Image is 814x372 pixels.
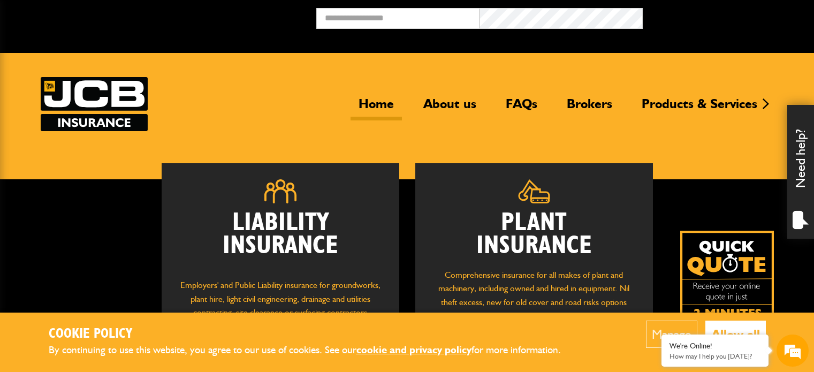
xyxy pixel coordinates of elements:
[178,211,383,268] h2: Liability Insurance
[498,96,545,120] a: FAQs
[41,77,148,131] a: JCB Insurance Services
[49,342,579,359] p: By continuing to use this website, you agree to our use of cookies. See our for more information.
[670,352,760,360] p: How may I help you today?
[559,96,620,120] a: Brokers
[178,278,383,330] p: Employers' and Public Liability insurance for groundworks, plant hire, light civil engineering, d...
[351,96,402,120] a: Home
[41,77,148,131] img: JCB Insurance Services logo
[634,96,765,120] a: Products & Services
[356,344,471,356] a: cookie and privacy policy
[643,8,806,25] button: Broker Login
[431,268,637,323] p: Comprehensive insurance for all makes of plant and machinery, including owned and hired in equipm...
[670,341,760,351] div: We're Online!
[646,321,697,348] button: Manage
[415,96,484,120] a: About us
[705,321,766,348] button: Allow all
[680,231,774,324] a: Get your insurance quote isn just 2-minutes
[787,105,814,239] div: Need help?
[49,326,579,343] h2: Cookie Policy
[431,211,637,257] h2: Plant Insurance
[680,231,774,324] img: Quick Quote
